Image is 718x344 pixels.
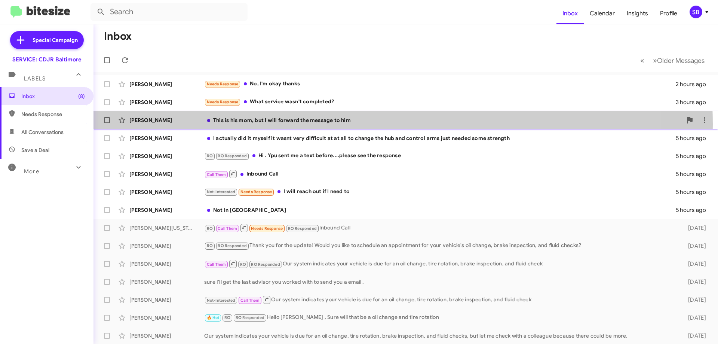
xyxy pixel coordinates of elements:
span: Call Them [218,226,237,231]
span: Needs Response [240,189,272,194]
span: RO [207,226,213,231]
div: Our system indicates your vehicle is due for an oil change, tire rotation, brake inspection, and ... [204,332,676,340]
div: [PERSON_NAME][US_STATE] [129,224,204,232]
span: Save a Deal [21,146,49,154]
span: Inbox [21,92,85,100]
div: [DATE] [676,224,712,232]
div: Thank you for the update! Would you like to schedule an appointment for your vehicle's oil change... [204,241,676,250]
input: Search [90,3,248,21]
span: « [640,56,644,65]
a: Insights [621,3,654,24]
a: Calendar [584,3,621,24]
span: RO Responded [218,243,246,248]
div: [PERSON_NAME] [129,332,204,340]
div: [PERSON_NAME] [129,188,204,196]
div: [DATE] [676,314,712,322]
div: [PERSON_NAME] [129,80,204,88]
div: What service wasn't completed? [204,98,676,106]
span: Not-Interested [207,298,236,303]
span: RO Responded [218,153,246,158]
span: All Conversations [21,128,64,136]
button: Previous [636,53,649,68]
div: 5 hours ago [676,134,712,142]
div: 5 hours ago [676,170,712,178]
button: Next [648,53,709,68]
span: RO Responded [251,262,280,267]
div: [PERSON_NAME] [129,152,204,160]
div: 5 hours ago [676,188,712,196]
div: Hello [PERSON_NAME] , Sure will that be a oil change and tire rotation [204,313,676,322]
div: 3 hours ago [676,98,712,106]
div: [PERSON_NAME] [129,278,204,286]
div: [DATE] [676,296,712,304]
div: No, I'm okay thanks [204,80,676,88]
div: Not in [GEOGRAPHIC_DATA] [204,206,676,214]
div: sure I'll get the last advisor you worked with to send you a email . [204,278,676,286]
span: RO [224,315,230,320]
div: 5 hours ago [676,206,712,214]
div: [PERSON_NAME] [129,134,204,142]
span: » [653,56,657,65]
div: [DATE] [676,242,712,250]
div: [DATE] [676,332,712,340]
div: [PERSON_NAME] [129,116,204,124]
a: Inbox [556,3,584,24]
div: Inbound Call [204,223,676,232]
div: SERVICE: CDJR Baltimore [12,56,82,63]
span: RO [240,262,246,267]
div: Hi . Ypu sent me a text before....please see the response [204,152,676,160]
div: [DATE] [676,260,712,268]
span: Needs Response [251,226,283,231]
a: Special Campaign [10,31,84,49]
span: Labels [24,75,46,82]
div: This is his mom, but I will forward the message to him [204,116,682,124]
div: I actually did it myself it wasnt very difficult at at all to change the hub and control arms jus... [204,134,676,142]
div: I will reach out if I need to [204,188,676,196]
div: Our system indicates your vehicle is due for an oil change, tire rotation, brake inspection, and ... [204,295,676,304]
div: Inbound Call [204,169,676,179]
button: SB [683,6,710,18]
div: [PERSON_NAME] [129,260,204,268]
span: Needs Response [207,82,239,86]
span: RO Responded [236,315,264,320]
span: RO [207,153,213,158]
div: [PERSON_NAME] [129,170,204,178]
div: [PERSON_NAME] [129,98,204,106]
span: (8) [78,92,85,100]
div: [PERSON_NAME] [129,314,204,322]
div: [PERSON_NAME] [129,242,204,250]
span: Needs Response [21,110,85,118]
span: Special Campaign [33,36,78,44]
span: Older Messages [657,57,705,65]
span: RO [207,243,213,248]
div: 5 hours ago [676,152,712,160]
div: Our system indicates your vehicle is due for an oil change, tire rotation, brake inspection, and ... [204,259,676,268]
h1: Inbox [104,30,132,42]
div: [DATE] [676,278,712,286]
a: Profile [654,3,683,24]
nav: Page navigation example [636,53,709,68]
div: [PERSON_NAME] [129,296,204,304]
span: Call Them [207,172,226,177]
span: Call Them [240,298,260,303]
span: More [24,168,39,175]
span: Needs Response [207,100,239,104]
span: RO Responded [288,226,317,231]
span: 🔥 Hot [207,315,220,320]
div: SB [690,6,702,18]
span: Not-Interested [207,189,236,194]
span: Call Them [207,262,226,267]
div: 2 hours ago [676,80,712,88]
div: [PERSON_NAME] [129,206,204,214]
